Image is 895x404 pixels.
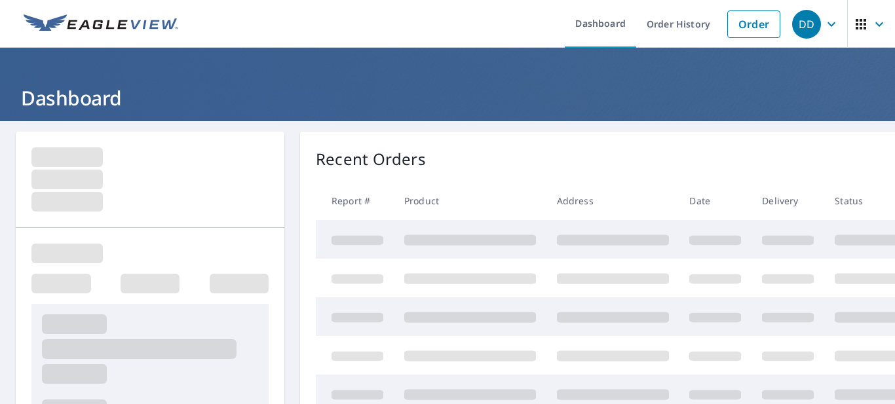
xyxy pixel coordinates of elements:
th: Delivery [752,181,824,220]
div: DD [792,10,821,39]
th: Date [679,181,752,220]
th: Address [546,181,679,220]
h1: Dashboard [16,84,879,111]
p: Recent Orders [316,147,426,171]
a: Order [727,10,780,38]
th: Product [394,181,546,220]
img: EV Logo [24,14,178,34]
th: Report # [316,181,394,220]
